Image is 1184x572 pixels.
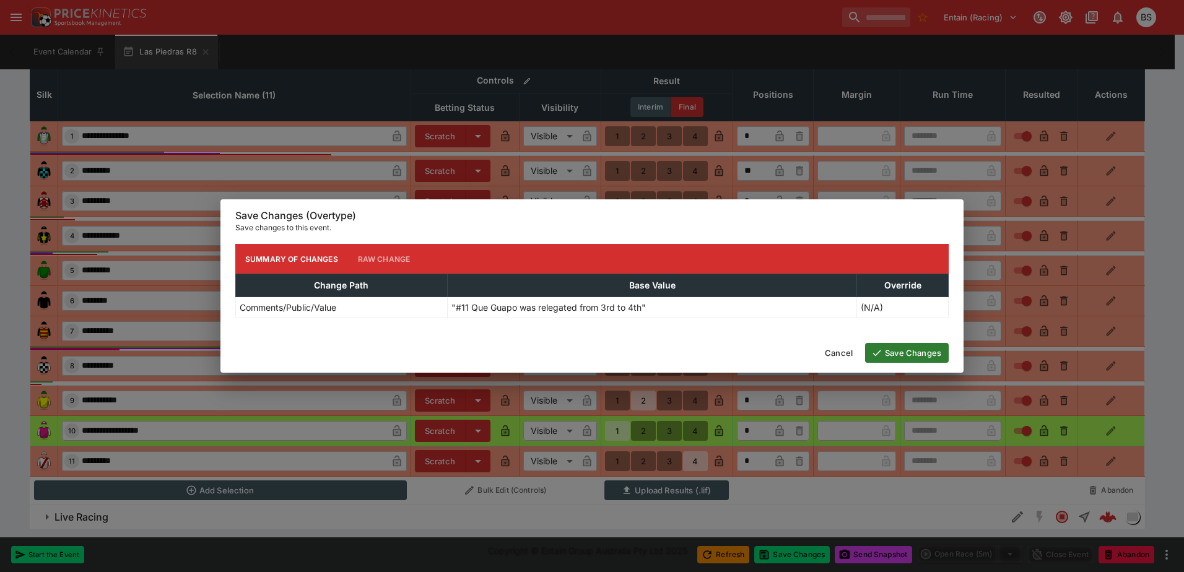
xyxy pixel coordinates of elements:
[236,274,448,297] th: Change Path
[447,297,856,318] td: "#11 Que Guapo was relegated from 3rd to 4th"
[447,274,856,297] th: Base Value
[857,274,949,297] th: Override
[240,301,336,314] p: Comments/Public/Value
[235,222,949,234] p: Save changes to this event.
[857,297,949,318] td: (N/A)
[235,209,949,222] h6: Save Changes (Overtype)
[865,343,949,363] button: Save Changes
[817,343,860,363] button: Cancel
[235,244,348,274] button: Summary of Changes
[348,244,420,274] button: Raw Change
